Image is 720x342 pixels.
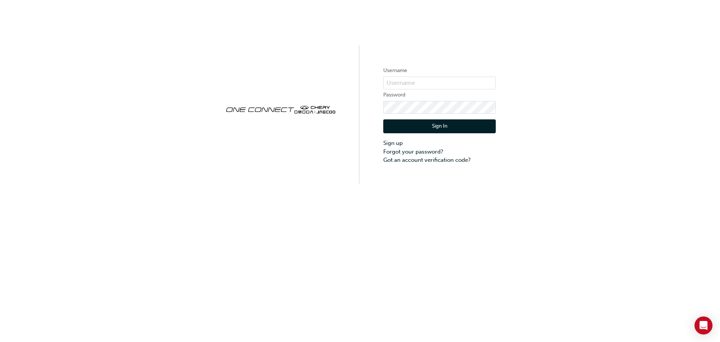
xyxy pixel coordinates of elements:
label: Password [383,90,496,99]
img: oneconnect [224,99,337,119]
label: Username [383,66,496,75]
div: Open Intercom Messenger [694,316,712,334]
a: Got an account verification code? [383,156,496,164]
input: Username [383,77,496,89]
a: Forgot your password? [383,148,496,156]
button: Sign In [383,119,496,134]
a: Sign up [383,139,496,148]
